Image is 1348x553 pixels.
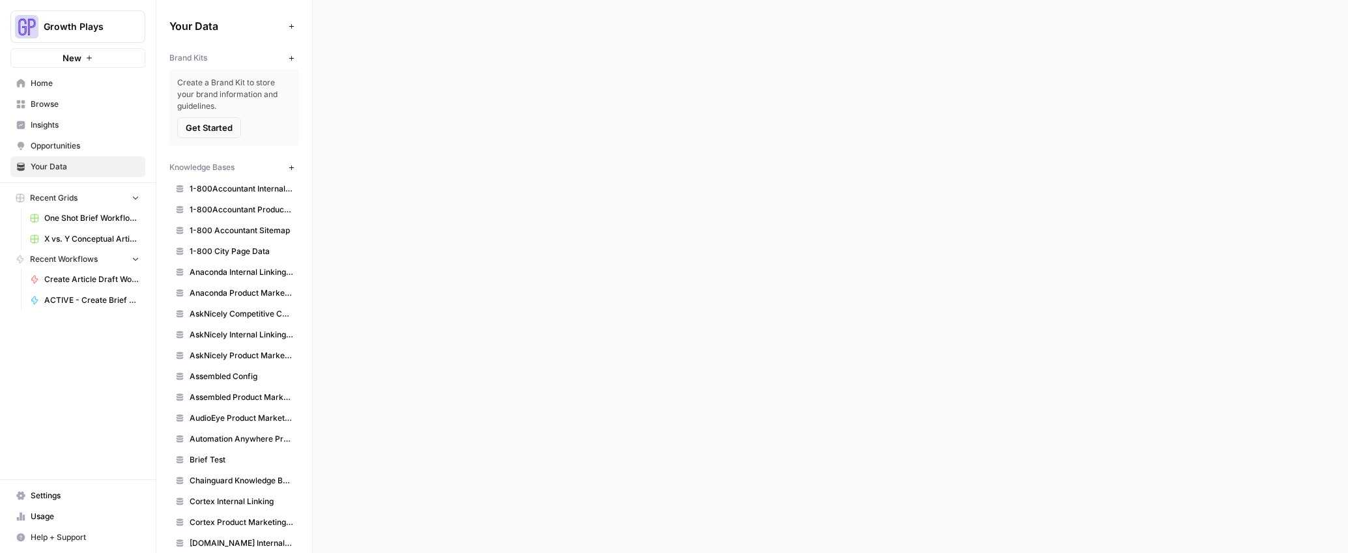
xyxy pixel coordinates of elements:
span: AskNicely Competitive Content Database [190,308,293,320]
button: Get Started [177,117,241,138]
a: AskNicely Product Marketing Wiki [169,345,299,366]
span: AskNicely Product Marketing Wiki [190,350,293,362]
a: X vs. Y Conceptual Articles [24,229,145,249]
span: Automation Anywhere Product Marketing Wiki [190,433,293,445]
a: AskNicely Competitive Content Database [169,304,299,324]
span: Create Article Draft Workflow [44,274,139,285]
button: Workspace: Growth Plays [10,10,145,43]
a: Cortex Internal Linking [169,491,299,512]
a: Assembled Product Marketing Wiki [169,387,299,408]
span: 1-800Accountant Internal Linking [190,183,293,195]
a: Browse [10,94,145,115]
span: Opportunities [31,140,139,152]
span: Create a Brand Kit to store your brand information and guidelines. [177,77,291,112]
a: Anaconda Internal Linking KB [169,262,299,283]
a: 1-800 City Page Data [169,241,299,262]
button: Help + Support [10,527,145,548]
button: Recent Workflows [10,249,145,269]
a: Your Data [10,156,145,177]
a: Brief Test [169,449,299,470]
span: One Shot Brief Workflow Grid [44,212,139,224]
span: Browse [31,98,139,110]
span: 1-800 Accountant Sitemap [190,225,293,236]
span: New [63,51,81,64]
a: Create Article Draft Workflow [24,269,145,290]
img: Growth Plays Logo [15,15,38,38]
span: Brand Kits [169,52,207,64]
span: Settings [31,490,139,502]
span: Usage [31,511,139,522]
span: 1-800 City Page Data [190,246,293,257]
a: 1-800 Accountant Sitemap [169,220,299,241]
span: Chainguard Knowledge Base [190,475,293,487]
span: Get Started [186,121,233,134]
button: New [10,48,145,68]
span: 1-800Accountant Product Marketing [190,204,293,216]
span: [DOMAIN_NAME] Internal Linking [190,537,293,549]
span: Growth Plays [44,20,122,33]
a: One Shot Brief Workflow Grid [24,208,145,229]
span: Anaconda Product Marketing Wiki [190,287,293,299]
span: Your Data [31,161,139,173]
span: Help + Support [31,532,139,543]
a: Anaconda Product Marketing Wiki [169,283,299,304]
button: Recent Grids [10,188,145,208]
span: Anaconda Internal Linking KB [190,266,293,278]
span: Insights [31,119,139,131]
span: Assembled Product Marketing Wiki [190,391,293,403]
span: AudioEye Product Marketing Wiki [190,412,293,424]
a: Usage [10,506,145,527]
span: Brief Test [190,454,293,466]
a: Chainguard Knowledge Base [169,470,299,491]
span: X vs. Y Conceptual Articles [44,233,139,245]
a: Assembled Config [169,366,299,387]
span: ACTIVE - Create Brief Workflow [44,294,139,306]
span: Recent Grids [30,192,78,204]
a: 1-800Accountant Product Marketing [169,199,299,220]
a: Home [10,73,145,94]
a: 1-800Accountant Internal Linking [169,178,299,199]
a: Settings [10,485,145,506]
span: Assembled Config [190,371,293,382]
span: Home [31,78,139,89]
a: Insights [10,115,145,135]
span: Cortex Internal Linking [190,496,293,507]
span: Your Data [169,18,283,34]
span: Cortex Product Marketing Wiki [190,517,293,528]
a: AskNicely Internal Linking KB [169,324,299,345]
span: Recent Workflows [30,253,98,265]
a: Opportunities [10,135,145,156]
span: AskNicely Internal Linking KB [190,329,293,341]
a: Automation Anywhere Product Marketing Wiki [169,429,299,449]
span: Knowledge Bases [169,162,235,173]
a: AudioEye Product Marketing Wiki [169,408,299,429]
a: ACTIVE - Create Brief Workflow [24,290,145,311]
a: Cortex Product Marketing Wiki [169,512,299,533]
